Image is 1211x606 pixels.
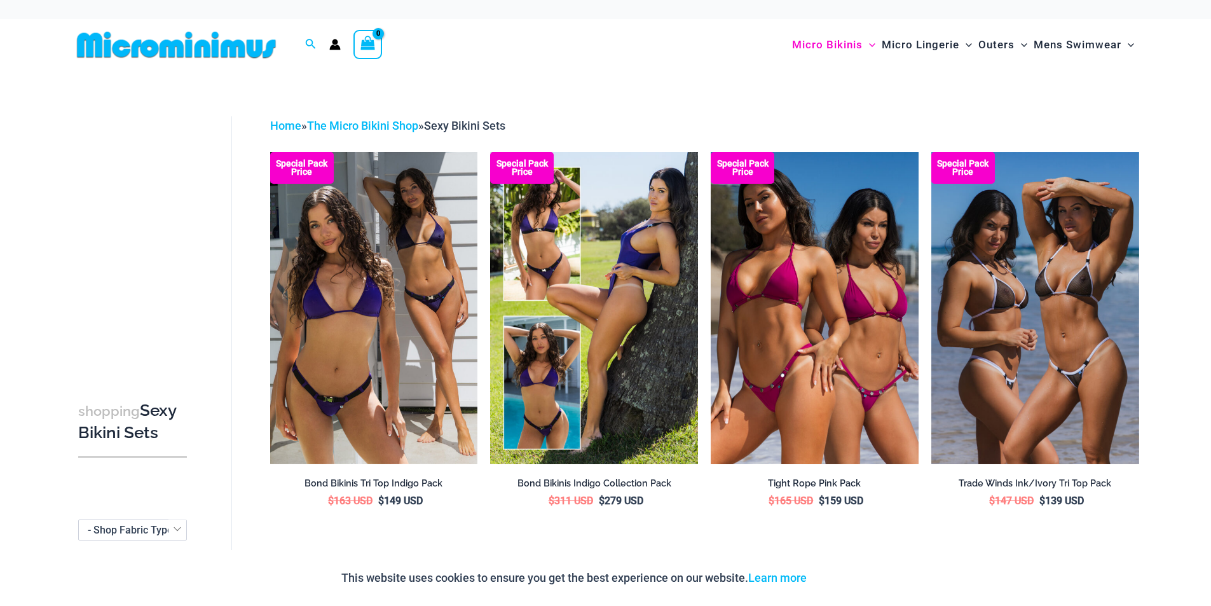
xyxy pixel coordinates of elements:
[490,478,698,494] a: Bond Bikinis Indigo Collection Pack
[88,524,173,536] span: - Shop Fabric Type
[787,24,1140,66] nav: Site Navigation
[328,495,373,507] bdi: 163 USD
[1015,29,1027,61] span: Menu Toggle
[816,563,870,593] button: Accept
[1034,29,1121,61] span: Mens Swimwear
[79,520,186,540] span: - Shop Fabric Type
[882,29,959,61] span: Micro Lingerie
[989,495,995,507] span: $
[931,152,1139,464] a: Top Bum Pack Top Bum Pack bTop Bum Pack b
[270,152,478,464] img: Bond Indigo Tri Top Pack (1)
[931,478,1139,494] a: Trade Winds Ink/Ivory Tri Top Pack
[305,37,317,53] a: Search icon link
[819,495,824,507] span: $
[989,495,1034,507] bdi: 147 USD
[72,31,281,59] img: MM SHOP LOGO FLAT
[424,119,505,132] span: Sexy Bikini Sets
[931,478,1139,490] h2: Trade Winds Ink/Ivory Tri Top Pack
[1030,25,1137,64] a: Mens SwimwearMenu ToggleMenu Toggle
[78,400,187,444] h3: Sexy Bikini Sets
[490,478,698,490] h2: Bond Bikinis Indigo Collection Pack
[711,478,919,490] h2: Tight Rope Pink Pack
[711,152,919,464] img: Collection Pack F
[490,160,554,176] b: Special Pack Price
[490,152,698,464] a: Bond Inidgo Collection Pack (10) Bond Indigo Bikini Collection Pack Back (6)Bond Indigo Bikini Co...
[711,478,919,494] a: Tight Rope Pink Pack
[78,520,187,541] span: - Shop Fabric Type
[1039,495,1084,507] bdi: 139 USD
[769,495,813,507] bdi: 165 USD
[78,403,140,419] span: shopping
[711,152,919,464] a: Collection Pack F Collection Pack B (3)Collection Pack B (3)
[599,495,605,507] span: $
[328,495,334,507] span: $
[378,495,384,507] span: $
[353,30,383,59] a: View Shopping Cart, empty
[975,25,1030,64] a: OutersMenu ToggleMenu Toggle
[931,160,995,176] b: Special Pack Price
[549,495,593,507] bdi: 311 USD
[307,119,418,132] a: The Micro Bikini Shop
[789,25,879,64] a: Micro BikinisMenu ToggleMenu Toggle
[341,568,807,588] p: This website uses cookies to ensure you get the best experience on our website.
[270,478,478,494] a: Bond Bikinis Tri Top Indigo Pack
[959,29,972,61] span: Menu Toggle
[490,152,698,464] img: Bond Inidgo Collection Pack (10)
[879,25,975,64] a: Micro LingerieMenu ToggleMenu Toggle
[599,495,643,507] bdi: 279 USD
[1039,495,1045,507] span: $
[549,495,554,507] span: $
[270,160,334,176] b: Special Pack Price
[711,160,774,176] b: Special Pack Price
[329,39,341,50] a: Account icon link
[978,29,1015,61] span: Outers
[931,152,1139,464] img: Top Bum Pack
[1121,29,1134,61] span: Menu Toggle
[378,495,423,507] bdi: 149 USD
[769,495,774,507] span: $
[270,478,478,490] h2: Bond Bikinis Tri Top Indigo Pack
[792,29,863,61] span: Micro Bikinis
[78,106,193,361] iframe: TrustedSite Certified
[270,152,478,464] a: Bond Indigo Tri Top Pack (1) Bond Indigo Tri Top Pack Back (1)Bond Indigo Tri Top Pack Back (1)
[748,571,807,584] a: Learn more
[863,29,875,61] span: Menu Toggle
[270,119,505,132] span: » »
[819,495,863,507] bdi: 159 USD
[270,119,301,132] a: Home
